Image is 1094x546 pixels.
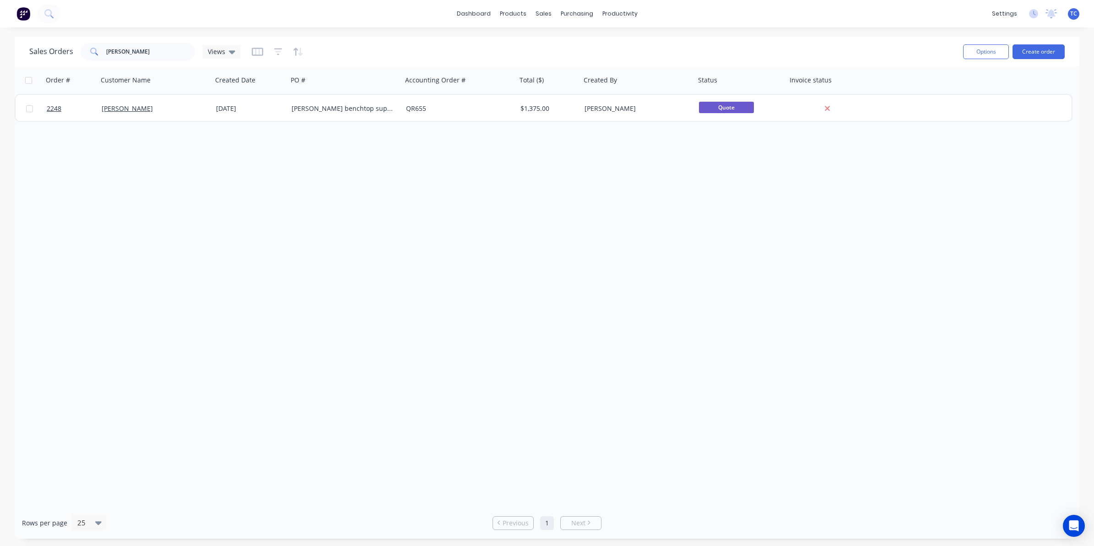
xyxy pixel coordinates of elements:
[16,7,30,21] img: Factory
[292,104,393,113] div: [PERSON_NAME] benchtop support
[540,516,554,530] a: Page 1 is your current page
[531,7,556,21] div: sales
[208,47,225,56] span: Views
[46,76,70,85] div: Order #
[215,76,255,85] div: Created Date
[406,104,426,113] a: QR655
[585,104,686,113] div: [PERSON_NAME]
[1063,515,1085,537] div: Open Intercom Messenger
[584,76,617,85] div: Created By
[987,7,1022,21] div: settings
[106,43,195,61] input: Search...
[102,104,153,113] a: [PERSON_NAME]
[790,76,832,85] div: Invoice status
[561,519,601,528] a: Next page
[520,104,574,113] div: $1,375.00
[520,76,544,85] div: Total ($)
[47,95,102,122] a: 2248
[405,76,466,85] div: Accounting Order #
[29,47,73,56] h1: Sales Orders
[503,519,529,528] span: Previous
[1013,44,1065,59] button: Create order
[452,7,495,21] a: dashboard
[571,519,585,528] span: Next
[22,519,67,528] span: Rows per page
[495,7,531,21] div: products
[963,44,1009,59] button: Options
[493,519,533,528] a: Previous page
[101,76,151,85] div: Customer Name
[489,516,605,530] ul: Pagination
[291,76,305,85] div: PO #
[556,7,598,21] div: purchasing
[216,104,284,113] div: [DATE]
[598,7,642,21] div: productivity
[1070,10,1077,18] span: TC
[47,104,61,113] span: 2248
[699,102,754,113] span: Quote
[698,76,717,85] div: Status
